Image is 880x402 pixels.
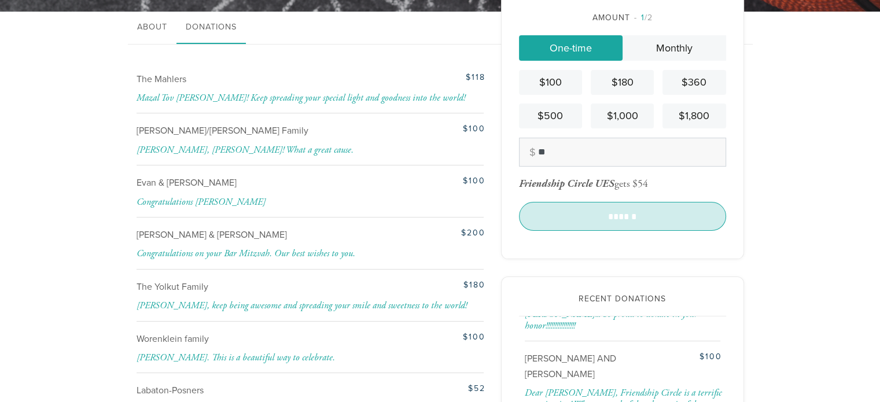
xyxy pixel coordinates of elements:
div: $100 [364,331,485,343]
a: $360 [662,70,726,95]
a: $1,800 [662,104,726,128]
a: About [128,12,176,44]
a: One-time [519,35,623,61]
div: [PERSON_NAME], keep being awesome and spreading your smile and sweetness to the world! [137,300,485,311]
div: $100 [524,75,577,90]
div: $54 [632,177,648,190]
div: [PERSON_NAME]. This is a beautiful way to celebrate. [137,352,485,363]
div: [PERSON_NAME], [PERSON_NAME]! What a great cause. [137,145,485,156]
div: Congratulations on your Bar Mitzvah. Our best wishes to you. [137,248,485,259]
div: $200 [364,227,485,239]
span: /2 [634,13,653,23]
a: $500 [519,104,582,128]
div: Congratulations [PERSON_NAME] [137,197,485,208]
span: Labaton-Posners [137,385,204,396]
span: [PERSON_NAME]/[PERSON_NAME] Family [137,125,308,137]
div: $360 [667,75,721,90]
div: $180 [364,279,485,291]
div: $100 [364,123,485,135]
div: [PERSON_NAME]!!! So proud to donate in your honor!!!!!!!!!!!!!!!!! [525,309,722,331]
div: $100 [364,175,485,187]
div: $1,800 [667,108,721,124]
a: $100 [519,70,582,95]
a: $1,000 [591,104,654,128]
span: Evan & [PERSON_NAME] [137,177,237,189]
div: $180 [595,75,649,90]
div: $1,000 [595,108,649,124]
span: The Yolkut Family [137,281,208,293]
div: $52 [364,382,485,394]
div: $500 [524,108,577,124]
h2: Recent Donations [519,294,726,304]
div: gets [519,177,630,190]
span: [PERSON_NAME] AND [PERSON_NAME] [525,353,616,380]
span: [PERSON_NAME] & [PERSON_NAME] [137,229,287,241]
span: Friendship Circle UES [519,177,614,190]
span: The Mahlers [137,73,186,85]
div: Mazal Tov [PERSON_NAME]! Keep spreading your special light and goodness into the world! [137,93,485,104]
span: Worenklein family [137,333,209,345]
div: $118 [364,71,485,83]
a: Donations [176,12,246,44]
span: 1 [641,13,645,23]
a: Monthly [623,35,726,61]
a: $180 [591,70,654,95]
div: Amount [519,12,726,24]
div: $100 [653,351,721,363]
